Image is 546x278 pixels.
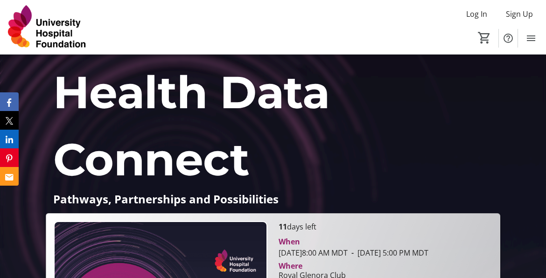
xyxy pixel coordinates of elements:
span: [DATE] 5:00 PM MDT [348,248,428,258]
button: Help [499,29,518,48]
p: days left [279,221,492,232]
img: University Hospital Foundation's Logo [6,4,89,50]
span: Health Data Connect [53,65,330,187]
span: Sign Up [506,8,533,20]
span: [DATE] 8:00 AM MDT [279,248,348,258]
button: Cart [476,29,493,46]
button: Menu [522,29,540,48]
button: Sign Up [498,7,540,21]
span: Log In [466,8,487,20]
div: When [279,236,300,247]
span: - [348,248,357,258]
p: Pathways, Partnerships and Possibilities [53,193,493,205]
button: Log In [459,7,495,21]
span: 11 [279,222,287,232]
div: Where [279,262,302,270]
